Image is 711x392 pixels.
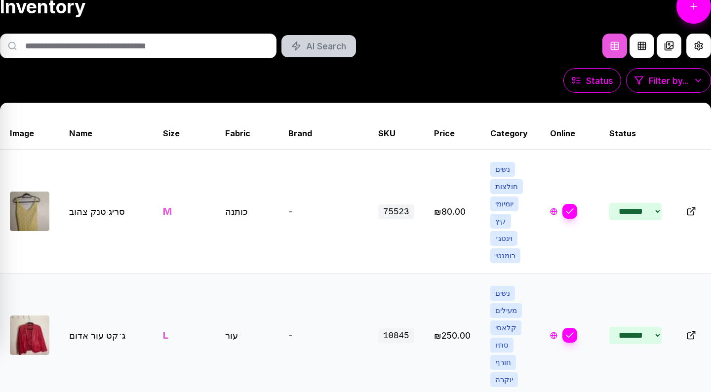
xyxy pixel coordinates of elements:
button: Open in new tab [681,201,701,221]
th: Brand [278,118,368,150]
button: AI Search [281,35,356,57]
span: Edit price [434,206,466,217]
button: Table View [602,34,627,58]
td: M [153,150,216,274]
th: Fabric [215,118,278,150]
span: נשים [490,162,515,177]
span: מעילים [490,303,522,318]
th: Price [424,118,480,150]
span: חולצות [490,179,523,194]
span: קלאסי [490,320,521,335]
span: 10845 [378,328,414,343]
span: Edit price [434,330,471,341]
button: Status [563,68,621,93]
span: נשים [490,286,515,301]
button: Filter by... [626,68,711,93]
img: ג׳קט עור אדום [10,315,49,355]
span: חורף [490,355,516,370]
span: סתיו [490,338,513,353]
span: יוקרה [490,372,518,387]
span: יומיומי [490,196,518,211]
button: Compact Gallery View [657,34,681,58]
button: View Settings [686,34,711,58]
img: סריג טנק צהוב [10,192,49,231]
th: Online [540,118,599,150]
span: Filter by... [649,75,688,87]
span: 75523 [378,204,414,219]
td: סריג טנק צהוב [59,150,153,274]
span: קיץ [490,214,511,229]
th: Category [480,118,540,150]
button: Grid View [630,34,654,58]
th: Size [153,118,216,150]
th: Name [59,118,153,150]
th: SKU [368,118,424,150]
td: - [278,150,368,274]
span: רומנטי [490,248,520,263]
span: וינטג׳ [490,231,517,246]
th: Status [599,118,671,150]
button: Open in new tab [681,325,701,345]
td: כותנה [215,150,278,274]
span: Status [586,75,613,87]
